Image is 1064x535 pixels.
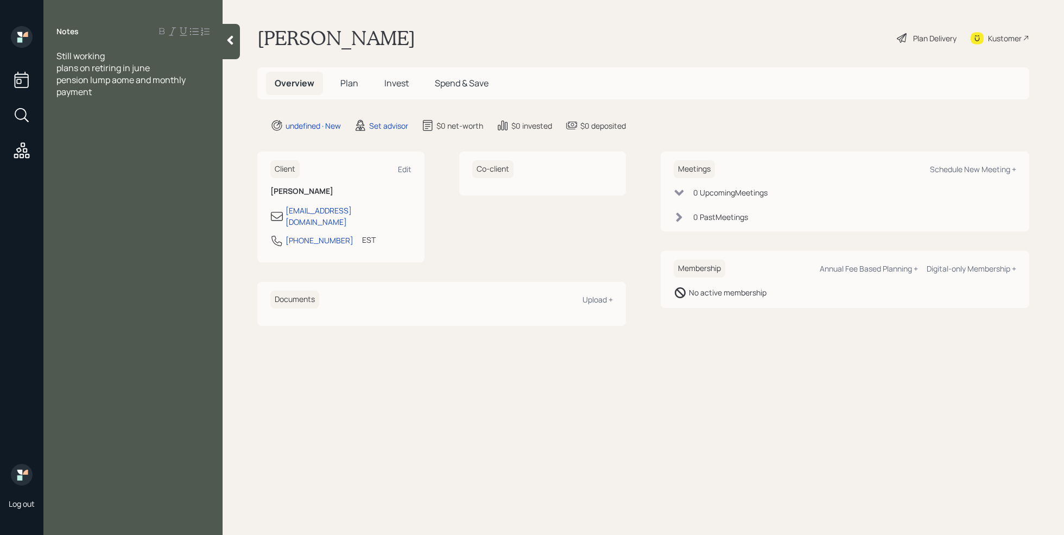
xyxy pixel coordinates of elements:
h6: Documents [270,291,319,309]
div: Upload + [582,294,613,305]
div: $0 deposited [580,120,626,131]
div: Annual Fee Based Planning + [820,263,918,274]
div: $0 net-worth [436,120,483,131]
span: Still working [56,50,105,62]
h6: [PERSON_NAME] [270,187,411,196]
div: Digital-only Membership + [927,263,1016,274]
div: Kustomer [988,33,1022,44]
div: Log out [9,499,35,509]
span: pension lump aome and monthly payment [56,74,187,98]
span: Plan [340,77,358,89]
h6: Client [270,160,300,178]
div: No active membership [689,287,767,298]
h1: [PERSON_NAME] [257,26,415,50]
div: Plan Delivery [913,33,957,44]
h6: Membership [674,260,725,278]
div: 0 Upcoming Meeting s [693,187,768,198]
div: [PHONE_NUMBER] [286,235,353,246]
div: $0 invested [511,120,552,131]
div: EST [362,234,376,246]
span: Spend & Save [435,77,489,89]
div: Edit [398,164,411,174]
span: Overview [275,77,314,89]
img: retirable_logo.png [11,464,33,486]
label: Notes [56,26,79,37]
span: plans on retiring in june [56,62,150,74]
div: Schedule New Meeting + [930,164,1016,174]
h6: Co-client [472,160,514,178]
div: Set advisor [369,120,408,131]
span: Invest [384,77,409,89]
div: undefined · New [286,120,341,131]
h6: Meetings [674,160,715,178]
div: 0 Past Meeting s [693,211,748,223]
div: [EMAIL_ADDRESS][DOMAIN_NAME] [286,205,411,228]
